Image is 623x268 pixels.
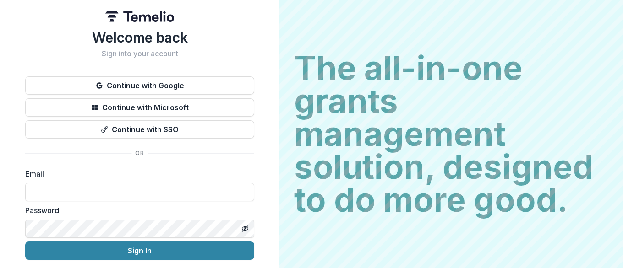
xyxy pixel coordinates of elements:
h2: Sign into your account [25,49,254,58]
img: Temelio [105,11,174,22]
label: Password [25,205,249,216]
button: Toggle password visibility [238,221,252,236]
button: Continue with Google [25,76,254,95]
button: Continue with SSO [25,120,254,139]
button: Continue with Microsoft [25,98,254,117]
label: Email [25,168,249,179]
button: Sign In [25,241,254,260]
h1: Welcome back [25,29,254,46]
